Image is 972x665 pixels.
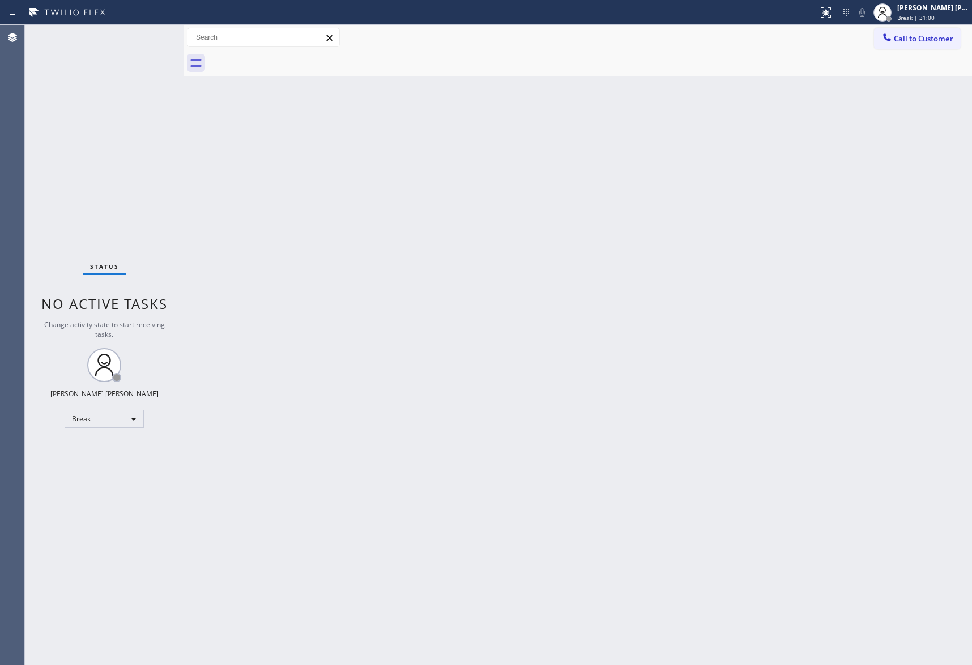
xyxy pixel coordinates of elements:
span: Break | 31:00 [897,14,935,22]
button: Mute [854,5,870,20]
span: No active tasks [41,294,168,313]
span: Call to Customer [894,33,953,44]
button: Call to Customer [874,28,961,49]
span: Status [90,262,119,270]
div: [PERSON_NAME] [PERSON_NAME] [897,3,969,12]
div: Break [65,410,144,428]
div: [PERSON_NAME] [PERSON_NAME] [50,389,159,399]
input: Search [187,28,339,46]
span: Change activity state to start receiving tasks. [44,320,165,339]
